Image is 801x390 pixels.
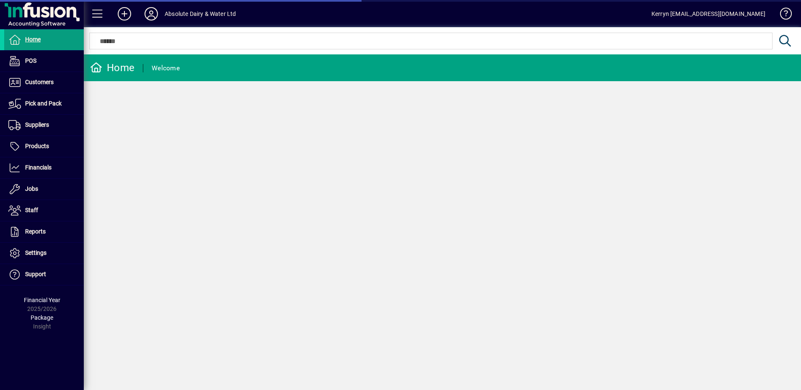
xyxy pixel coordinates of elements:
[4,115,84,136] a: Suppliers
[31,314,53,321] span: Package
[111,6,138,21] button: Add
[25,164,52,171] span: Financials
[25,121,49,128] span: Suppliers
[651,7,765,21] div: Kerryn [EMAIL_ADDRESS][DOMAIN_NAME]
[4,200,84,221] a: Staff
[25,100,62,107] span: Pick and Pack
[25,143,49,149] span: Products
[4,179,84,200] a: Jobs
[24,297,60,303] span: Financial Year
[90,61,134,74] div: Home
[4,93,84,114] a: Pick and Pack
[25,228,46,235] span: Reports
[25,79,54,85] span: Customers
[25,185,38,192] span: Jobs
[4,221,84,242] a: Reports
[4,51,84,72] a: POS
[152,62,180,75] div: Welcome
[774,2,791,29] a: Knowledge Base
[138,6,165,21] button: Profile
[25,207,38,213] span: Staff
[25,36,41,43] span: Home
[4,264,84,285] a: Support
[4,136,84,157] a: Products
[25,249,47,256] span: Settings
[25,57,36,64] span: POS
[165,7,236,21] div: Absolute Dairy & Water Ltd
[4,243,84,264] a: Settings
[25,271,46,277] span: Support
[4,157,84,178] a: Financials
[4,72,84,93] a: Customers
